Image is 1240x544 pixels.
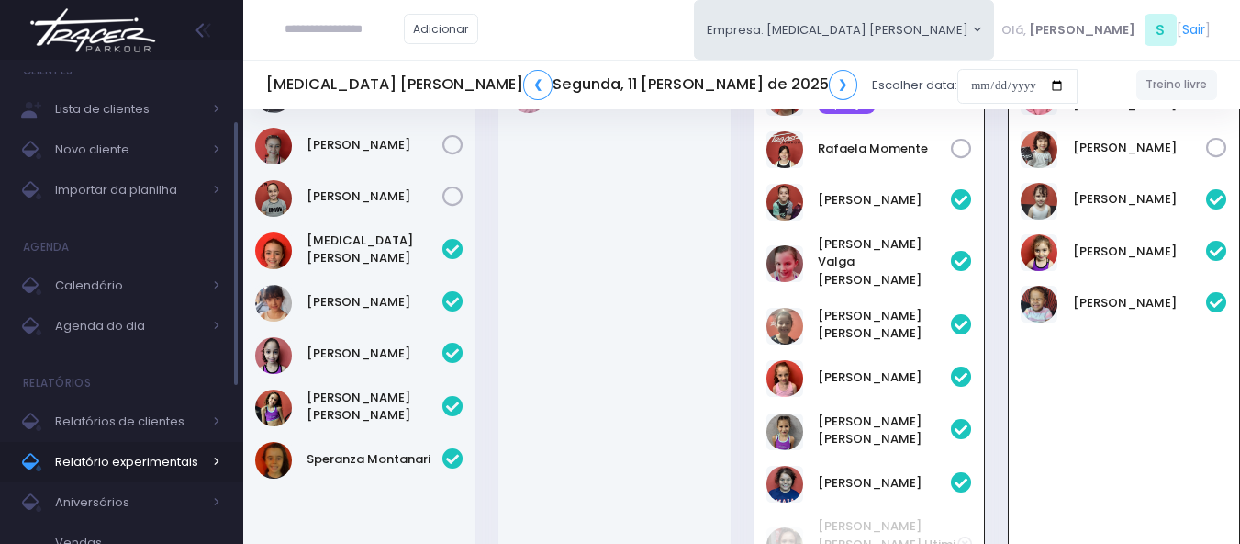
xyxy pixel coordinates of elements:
[1001,21,1026,40] span: Olá,
[766,245,803,282] img: Isabela Maximiano Valga Neves
[255,285,292,322] img: Julia Bergo Costruba
[1021,234,1057,271] img: Laura Voccio
[307,187,442,206] a: [PERSON_NAME]
[55,314,202,338] span: Agenda do dia
[818,413,952,448] a: [PERSON_NAME] [PERSON_NAME]
[1073,294,1207,312] a: [PERSON_NAME]
[523,70,553,100] a: ❮
[255,128,292,164] img: Clara Venegas
[766,360,803,397] img: Liz Valotto
[255,232,292,269] img: Allegra Montanari Ferreira
[818,191,952,210] a: [PERSON_NAME]
[1073,139,1207,157] a: [PERSON_NAME]
[818,235,952,289] a: [PERSON_NAME] Valga [PERSON_NAME]
[255,180,292,217] img: Maite Magri Loureiro
[1145,14,1177,46] span: S
[818,368,952,387] a: [PERSON_NAME]
[1182,20,1205,40] a: Sair
[255,390,292,426] img: Manuela Ary Madruga
[1073,190,1207,209] a: [PERSON_NAME]
[307,136,442,154] a: [PERSON_NAME]
[255,337,292,374] img: Luiza Lima Marinelli
[55,410,202,434] span: Relatórios de clientes
[994,9,1217,51] div: [ ]
[1136,70,1218,100] a: Treino livre
[55,450,202,474] span: Relatório experimentais
[1021,286,1057,323] img: Malu Souza de Carvalho
[1029,21,1135,40] span: [PERSON_NAME]
[55,178,202,202] span: Importar da planilha
[766,414,803,450] img: Martina Caparroz Carmona
[307,232,442,267] a: [MEDICAL_DATA][PERSON_NAME]
[766,308,803,345] img: Laura Alycia Ventura de Souza
[1021,183,1057,220] img: Izzie de Souza Santiago Pinheiro
[307,450,442,469] a: Speranza Montanari
[23,229,70,266] h4: Agenda
[55,491,202,515] span: Aniversários
[1021,131,1057,168] img: Beatriz Rocha Stein
[255,442,292,479] img: Speranza Montanari Ferreira
[23,365,91,402] h4: Relatórios
[766,466,803,503] img: Ágatha Fernandes Freire
[404,14,479,44] a: Adicionar
[307,293,442,312] a: [PERSON_NAME]
[829,70,858,100] a: ❯
[766,184,803,221] img: Gabriela Gyurkovits
[307,389,442,425] a: [PERSON_NAME] [PERSON_NAME]
[266,64,1078,107] div: Escolher data:
[55,138,202,162] span: Novo cliente
[55,97,202,121] span: Lista de clientes
[818,307,952,343] a: [PERSON_NAME] [PERSON_NAME]
[307,345,442,363] a: [PERSON_NAME]
[1073,243,1207,261] a: [PERSON_NAME]
[818,474,952,493] a: [PERSON_NAME]
[55,274,202,298] span: Calendário
[266,70,857,100] h5: [MEDICAL_DATA] [PERSON_NAME] Segunda, 11 [PERSON_NAME] de 2025
[766,131,803,168] img: Rafaela momente peres
[818,140,952,158] a: Rafaela Momente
